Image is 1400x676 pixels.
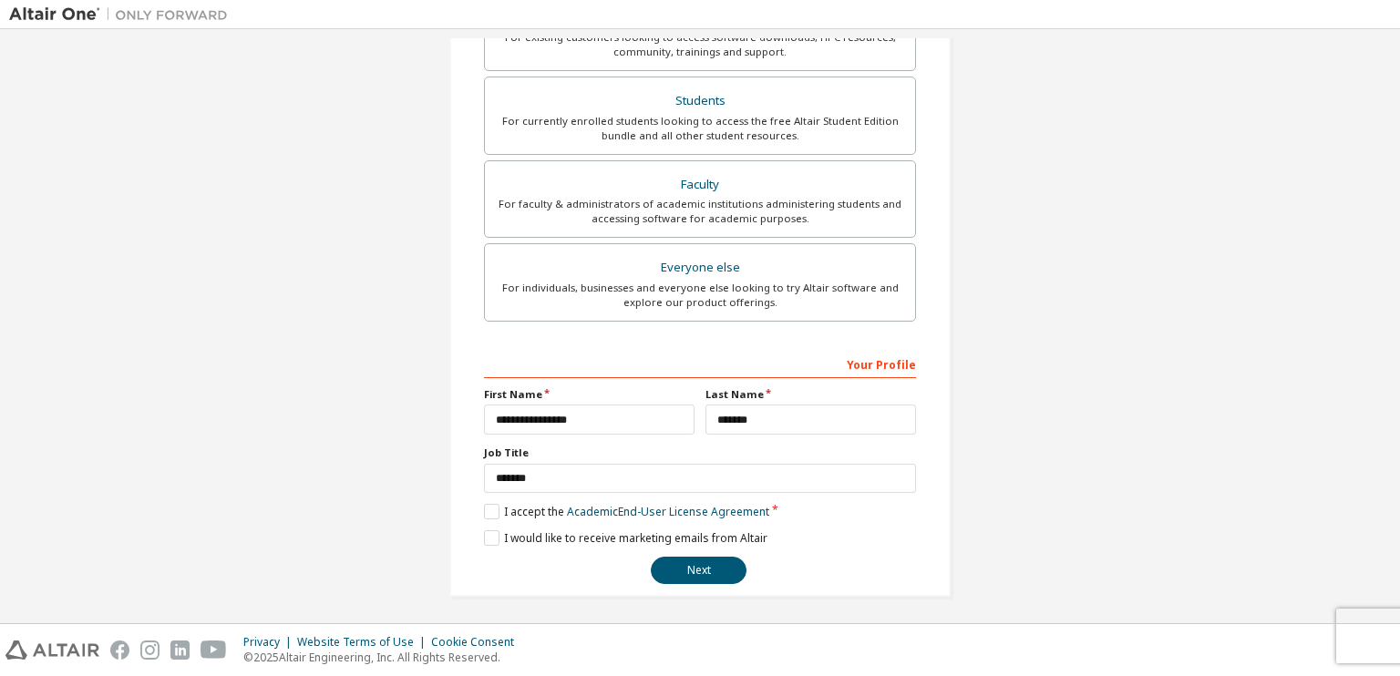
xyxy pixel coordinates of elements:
div: Faculty [496,172,904,198]
label: Job Title [484,446,916,460]
img: instagram.svg [140,640,160,660]
label: Last Name [705,387,916,402]
img: linkedin.svg [170,640,190,660]
div: Students [496,88,904,114]
img: altair_logo.svg [5,640,99,660]
div: For individuals, businesses and everyone else looking to try Altair software and explore our prod... [496,281,904,310]
img: Altair One [9,5,237,24]
div: For existing customers looking to access software downloads, HPC resources, community, trainings ... [496,30,904,59]
label: I accept the [484,504,769,519]
div: For faculty & administrators of academic institutions administering students and accessing softwa... [496,197,904,226]
div: Privacy [243,635,297,650]
div: Your Profile [484,349,916,378]
div: Everyone else [496,255,904,281]
p: © 2025 Altair Engineering, Inc. All Rights Reserved. [243,650,525,665]
label: First Name [484,387,695,402]
div: Cookie Consent [431,635,525,650]
div: For currently enrolled students looking to access the free Altair Student Edition bundle and all ... [496,114,904,143]
div: Website Terms of Use [297,635,431,650]
img: youtube.svg [201,640,227,660]
img: facebook.svg [110,640,129,660]
button: Next [651,557,746,584]
label: I would like to receive marketing emails from Altair [484,530,767,546]
a: Academic End-User License Agreement [567,504,769,519]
